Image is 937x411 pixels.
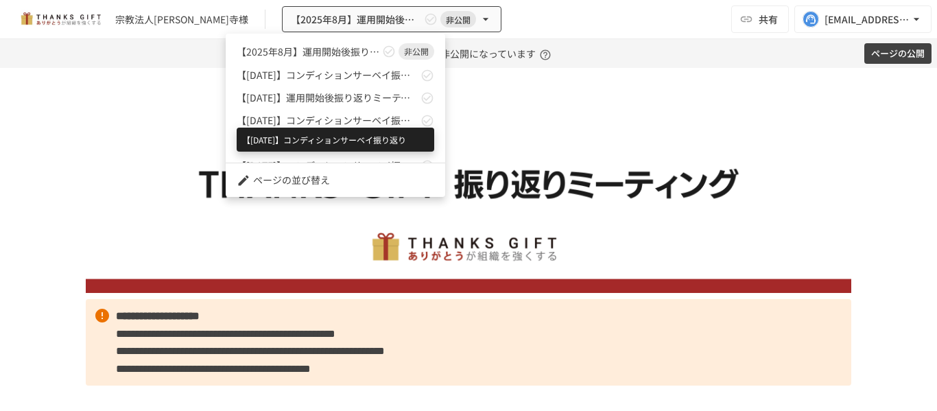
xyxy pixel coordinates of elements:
span: 【[DATE]】運用開始後振り返りミーティング [237,91,418,105]
span: 非公開 [399,45,434,58]
span: 【2025年6月】運用開始後振り返りミーティング [237,136,418,150]
li: ページの並び替え [226,169,445,191]
span: 【[DATE]】コンディションサーベイ振り返り [237,158,418,173]
span: 【2025年8月】運用開始後振り返りミーティング [237,45,379,59]
span: 【[DATE]】コンディションサーベイ振り返り [237,113,418,128]
span: 【[DATE]】コンディションサーベイ振り返り [237,68,418,82]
